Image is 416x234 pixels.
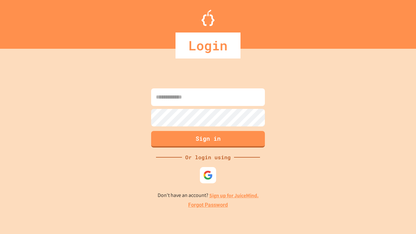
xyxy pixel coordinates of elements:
[175,32,240,58] div: Login
[188,201,228,209] a: Forgot Password
[151,131,265,148] button: Sign in
[182,153,234,161] div: Or login using
[203,170,213,180] img: google-icon.svg
[201,10,214,26] img: Logo.svg
[158,191,259,200] p: Don't have an account?
[209,192,259,199] a: Sign up for JuiceMind.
